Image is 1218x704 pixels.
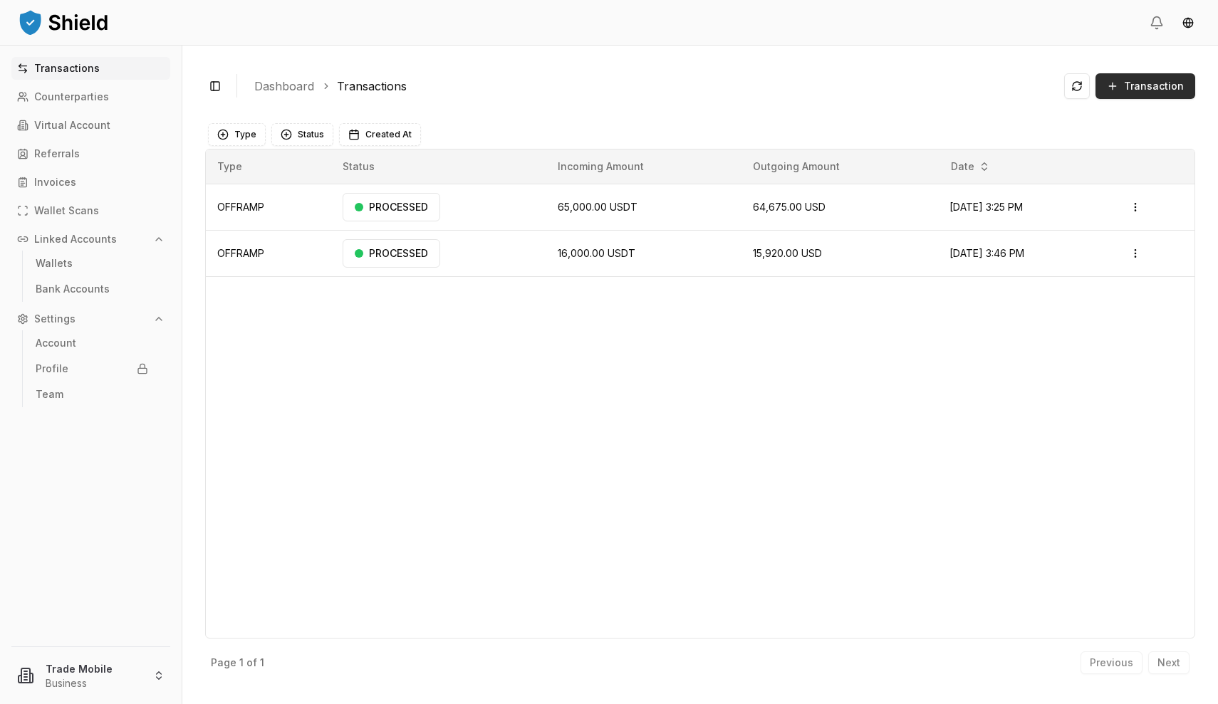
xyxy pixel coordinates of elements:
[34,92,109,102] p: Counterparties
[945,155,996,178] button: Date
[949,247,1024,259] span: [DATE] 3:46 PM
[34,206,99,216] p: Wallet Scans
[36,284,110,294] p: Bank Accounts
[17,8,110,36] img: ShieldPay Logo
[34,63,100,73] p: Transactions
[30,278,154,300] a: Bank Accounts
[11,199,170,222] a: Wallet Scans
[331,149,547,184] th: Status
[11,171,170,194] a: Invoices
[11,114,170,137] a: Virtual Account
[11,85,170,108] a: Counterparties
[753,201,826,213] span: 64,675.00 USD
[208,123,266,146] button: Type
[343,239,440,268] div: PROCESSED
[949,201,1023,213] span: [DATE] 3:25 PM
[337,78,407,95] a: Transactions
[239,658,244,668] p: 1
[558,247,635,259] span: 16,000.00 USDT
[11,308,170,330] button: Settings
[36,338,76,348] p: Account
[30,357,154,380] a: Profile
[11,142,170,165] a: Referrals
[211,658,236,668] p: Page
[36,258,73,268] p: Wallets
[36,389,63,399] p: Team
[34,120,110,130] p: Virtual Account
[546,149,741,184] th: Incoming Amount
[30,332,154,354] a: Account
[34,177,76,187] p: Invoices
[339,123,421,146] button: Created At
[246,658,257,668] p: of
[36,364,68,374] p: Profile
[11,57,170,80] a: Transactions
[254,78,314,95] a: Dashboard
[260,658,264,668] p: 1
[753,247,822,259] span: 15,920.00 USD
[741,149,938,184] th: Outgoing Amount
[365,129,412,140] span: Created At
[271,123,333,146] button: Status
[343,193,440,221] div: PROCESSED
[1095,73,1195,99] button: Transaction
[30,252,154,275] a: Wallets
[30,383,154,406] a: Team
[206,184,331,230] td: OFFRAMP
[254,78,1053,95] nav: breadcrumb
[206,149,331,184] th: Type
[46,661,142,676] p: Trade Mobile
[1124,79,1184,93] span: Transaction
[558,201,637,213] span: 65,000.00 USDT
[6,653,176,698] button: Trade MobileBusiness
[11,228,170,251] button: Linked Accounts
[34,149,80,159] p: Referrals
[34,314,76,324] p: Settings
[46,676,142,690] p: Business
[34,234,117,244] p: Linked Accounts
[206,230,331,276] td: OFFRAMP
